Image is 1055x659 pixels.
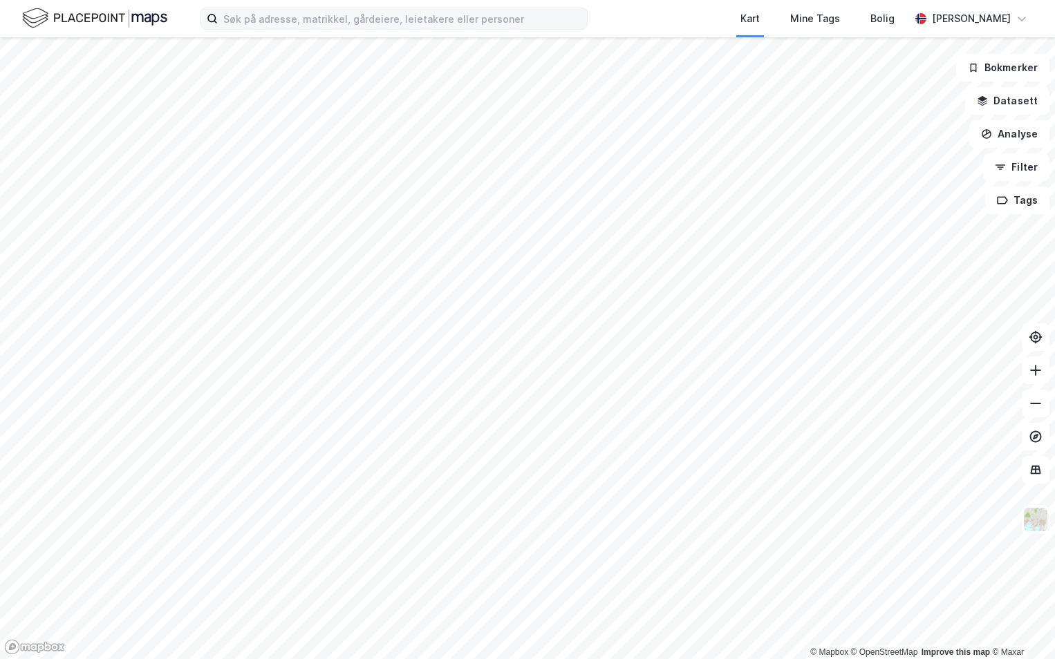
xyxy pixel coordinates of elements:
button: Tags [985,187,1049,214]
button: Datasett [965,87,1049,115]
a: Improve this map [922,647,990,657]
button: Filter [983,153,1049,181]
div: Kart [740,10,760,27]
div: [PERSON_NAME] [932,10,1011,27]
img: logo.f888ab2527a4732fd821a326f86c7f29.svg [22,6,167,30]
a: Mapbox homepage [4,639,65,655]
button: Analyse [969,120,1049,148]
div: Mine Tags [790,10,840,27]
button: Bokmerker [956,54,1049,82]
div: Bolig [870,10,895,27]
a: Mapbox [810,647,848,657]
img: Z [1023,506,1049,533]
a: OpenStreetMap [851,647,918,657]
input: Søk på adresse, matrikkel, gårdeiere, leietakere eller personer [218,8,587,29]
iframe: Chat Widget [986,593,1055,659]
